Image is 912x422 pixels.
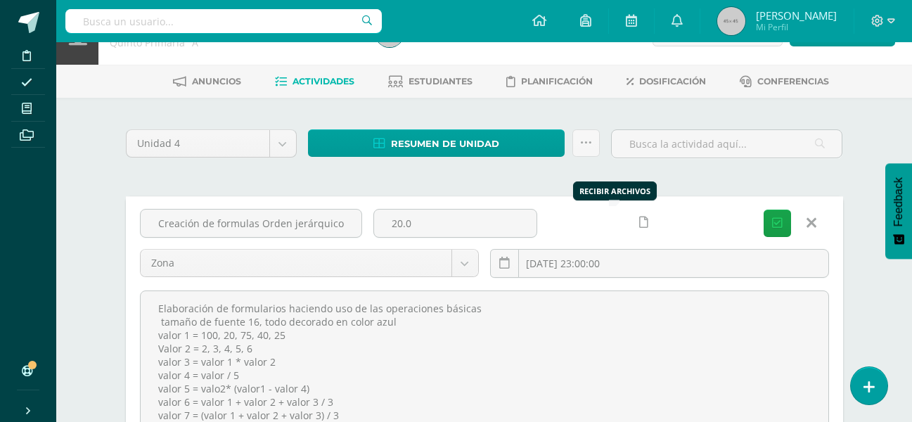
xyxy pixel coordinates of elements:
input: Busca un usuario... [65,9,382,33]
a: Zona [141,250,478,276]
span: Feedback [892,177,905,226]
button: Feedback - Mostrar encuesta [885,163,912,259]
img: 45x45 [717,7,745,35]
span: Estudiantes [409,76,473,87]
span: Mi Perfil [756,21,837,33]
a: Resumen de unidad [308,129,565,157]
a: Conferencias [740,70,829,93]
span: Planificación [521,76,593,87]
span: Resumen de unidad [391,131,499,157]
input: Título [141,210,361,237]
span: [PERSON_NAME] [756,8,837,23]
div: Recibir Archivos [579,186,650,196]
span: Dosificación [639,76,706,87]
span: Anuncios [192,76,241,87]
span: Zona [151,250,441,276]
a: Planificación [506,70,593,93]
a: Estudiantes [388,70,473,93]
a: Anuncios [173,70,241,93]
a: Actividades [275,70,354,93]
span: Conferencias [757,76,829,87]
span: Actividades [293,76,354,87]
input: Busca la actividad aquí... [612,130,842,158]
div: Quinto Primaria 'A' [110,36,359,49]
input: Puntos máximos [374,210,537,237]
a: Unidad 4 [127,130,296,157]
span: Unidad 4 [137,130,259,157]
a: Dosificación [627,70,706,93]
input: Fecha de entrega [491,250,828,277]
